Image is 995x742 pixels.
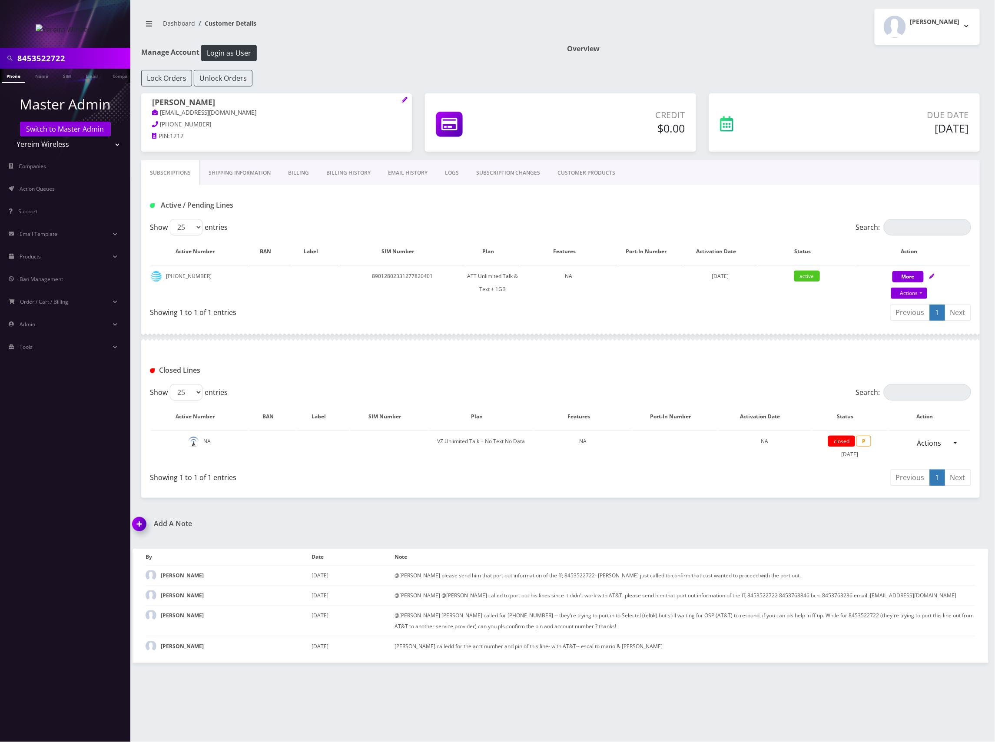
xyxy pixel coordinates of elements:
a: Switch to Master Admin [20,122,111,136]
td: [PERSON_NAME] calledd for the acct number and pin of this line- with AT&T-- escal to mario & [PER... [395,636,975,656]
input: Search in Company [17,50,128,66]
a: Add A Note [133,520,554,528]
th: SIM Number: activate to sort column ascending [350,404,428,429]
a: Name [31,69,53,82]
strong: [PERSON_NAME] [161,612,204,619]
th: Note [395,549,975,565]
a: Actions [912,435,947,451]
nav: breadcrumb [141,14,554,39]
a: Next [945,305,971,321]
span: NA [761,437,768,445]
a: Login as User [199,47,257,57]
a: SUBSCRIPTION CHANGES [468,160,549,185]
th: Features: activate to sort column ascending [520,239,617,264]
img: Closed Lines [150,368,155,373]
th: Features: activate to sort column ascending [534,404,632,429]
button: More [892,271,924,282]
h1: [PERSON_NAME] [152,98,401,108]
th: Action: activate to sort column ascending [856,239,970,264]
a: Billing History [318,160,379,185]
th: Status: activate to sort column ascending [758,239,856,264]
a: SIM [59,69,75,82]
a: Actions [891,288,927,299]
th: BAN: activate to sort column ascending [249,239,291,264]
h1: Closed Lines [150,366,415,374]
span: [DATE] [712,272,729,280]
th: Active Number: activate to sort column ascending [151,239,248,264]
th: BAN: activate to sort column ascending [249,404,296,429]
th: Port-In Number: activate to sort column ascending [633,404,717,429]
span: Companies [19,162,46,170]
a: PIN: [152,132,170,141]
select: Showentries [170,384,202,401]
a: EMAIL HISTORY [379,160,436,185]
strong: [PERSON_NAME] [161,572,204,579]
span: 1212 [170,132,184,140]
span: Admin [20,321,35,328]
input: Search: [884,219,971,235]
th: Activation Date: activate to sort column ascending [718,404,811,429]
td: NA [534,430,632,465]
th: Plan: activate to sort column ascending [466,239,519,264]
td: NA [520,265,617,300]
td: NA [151,430,248,465]
td: ATT Unlimited Talk & Text + 1GB [466,265,519,300]
span: Tools [20,343,33,351]
h1: Active / Pending Lines [150,201,415,209]
a: Previous [890,305,930,321]
th: SIM Number: activate to sort column ascending [340,239,464,264]
span: closed [828,436,855,447]
a: Subscriptions [141,160,200,185]
label: Search: [856,219,971,235]
a: Previous [890,470,930,486]
th: Label: activate to sort column ascending [292,239,339,264]
th: Activation Date: activate to sort column ascending [683,239,757,264]
h2: [PERSON_NAME] [910,18,960,26]
td: [DATE] [312,605,395,636]
span: Email Template [20,230,57,238]
h1: Manage Account [141,45,554,61]
div: Showing 1 to 1 of 1 entries [150,469,554,483]
a: 1 [930,470,945,486]
strong: [PERSON_NAME] [161,592,204,599]
div: Showing 1 to 1 of 1 entries [150,304,554,318]
th: Active Number: activate to sort column descending [151,404,248,429]
a: CUSTOMER PRODUCTS [549,160,624,185]
p: Credit [545,109,685,122]
button: Unlock Orders [194,70,252,86]
td: @[PERSON_NAME] @[PERSON_NAME] called to port out his lines since it didn't work with AT&T. please... [395,585,975,605]
td: [DATE] [812,430,888,465]
a: Phone [2,69,25,83]
td: [DATE] [312,636,395,656]
a: Dashboard [163,19,195,27]
p: Due Date [807,109,969,122]
button: Login as User [201,45,257,61]
a: 1 [930,305,945,321]
strong: [PERSON_NAME] [161,643,204,650]
a: Billing [279,160,318,185]
span: Ban Management [20,275,63,283]
img: Yereim Wireless [36,24,95,35]
img: default.png [188,437,199,447]
th: By [146,549,312,565]
span: Products [20,253,41,260]
th: Date [312,549,395,565]
td: [PHONE_NUMBER] [151,265,248,300]
span: Support [18,208,37,215]
th: Plan: activate to sort column ascending [429,404,534,429]
span: active [794,271,820,282]
button: Lock Orders [141,70,192,86]
span: [PHONE_NUMBER] [160,120,212,128]
span: Order / Cart / Billing [20,298,69,305]
a: [EMAIL_ADDRESS][DOMAIN_NAME] [152,109,257,117]
td: [DATE] [312,565,395,585]
h5: $0.00 [545,122,685,135]
th: Action : activate to sort column ascending [889,404,970,429]
h5: [DATE] [807,122,969,135]
img: Active / Pending Lines [150,203,155,208]
th: Label: activate to sort column ascending [297,404,350,429]
input: Search: [884,384,971,401]
td: [DATE] [312,585,395,605]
